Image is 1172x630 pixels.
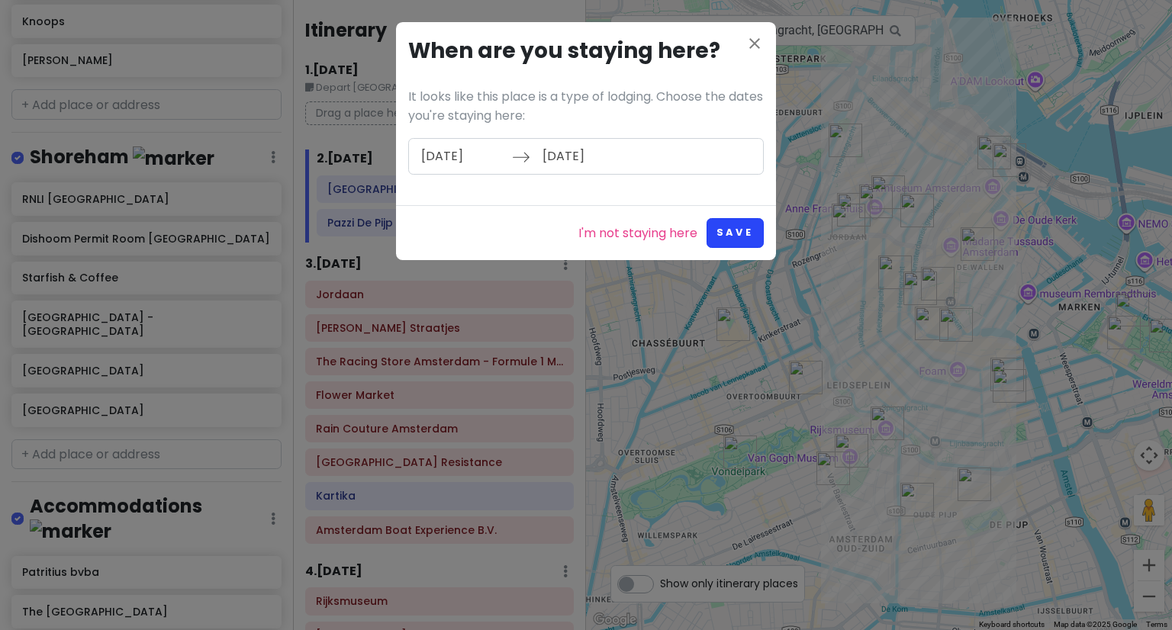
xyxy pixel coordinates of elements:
i: close [745,34,764,53]
button: Save [707,218,764,248]
p: It looks like this place is a type of lodging. Choose the dates you're staying here: [408,87,764,126]
input: Check-out [534,139,633,174]
a: I'm not staying here [578,223,697,243]
button: Close [745,34,764,56]
h3: When are you staying here? [408,34,764,69]
input: Check-in [413,139,512,174]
